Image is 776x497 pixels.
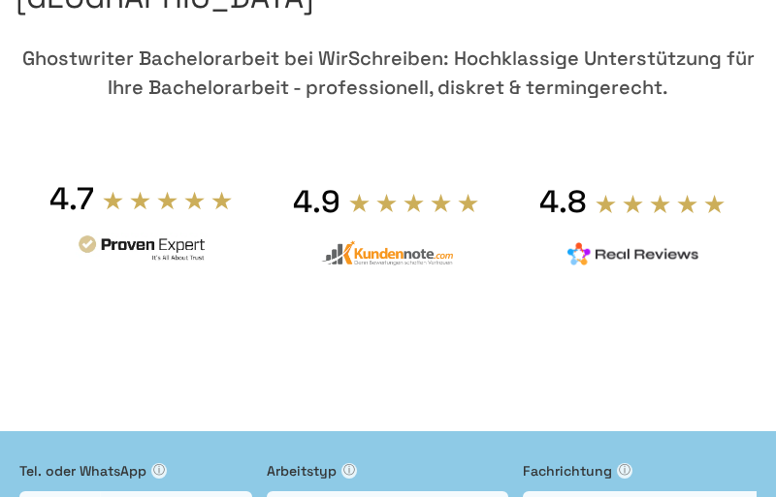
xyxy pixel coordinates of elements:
[151,463,167,479] span: ⓘ
[267,460,508,481] label: Arbeitstyp
[617,463,632,479] span: ⓘ
[19,460,252,481] label: Tel. oder WhatsApp
[341,463,357,479] span: ⓘ
[102,190,234,211] img: stars
[293,182,340,221] div: 4.9
[16,44,760,102] div: Ghostwriter Bachelorarbeit bei WirSchreiben: Hochklassige Unterstützung für Ihre Bachelorarbeit -...
[348,192,480,213] img: stars
[567,242,699,265] img: realreviews
[539,182,587,221] div: 4.8
[321,240,453,266] img: kundennote
[49,179,94,218] div: 4.7
[595,193,727,214] img: stars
